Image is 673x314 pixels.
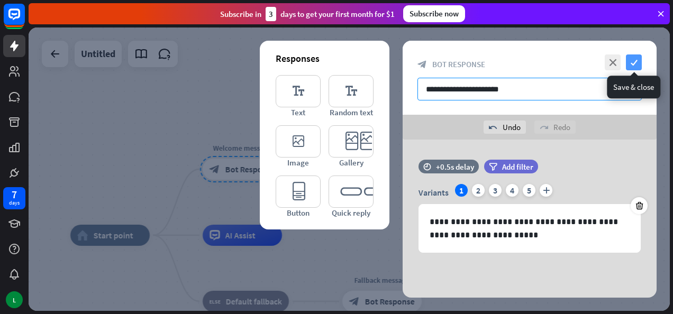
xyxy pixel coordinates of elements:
[436,162,474,172] div: +0.5s delay
[432,59,485,69] span: Bot Response
[523,184,535,197] div: 5
[540,184,552,197] i: plus
[506,184,519,197] div: 4
[12,190,17,199] div: 7
[6,291,23,308] div: L
[3,187,25,209] a: 7 days
[489,184,502,197] div: 3
[419,187,449,198] span: Variants
[423,163,431,170] i: time
[472,184,485,197] div: 2
[484,121,526,134] div: Undo
[502,162,533,172] span: Add filter
[455,184,468,197] div: 1
[220,7,395,21] div: Subscribe in days to get your first month for $1
[9,199,20,207] div: days
[540,123,548,132] i: redo
[489,163,497,171] i: filter
[489,123,497,132] i: undo
[8,4,40,36] button: Open LiveChat chat widget
[403,5,465,22] div: Subscribe now
[417,60,427,69] i: block_bot_response
[266,7,276,21] div: 3
[605,54,621,70] i: close
[534,121,576,134] div: Redo
[626,54,642,70] i: check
